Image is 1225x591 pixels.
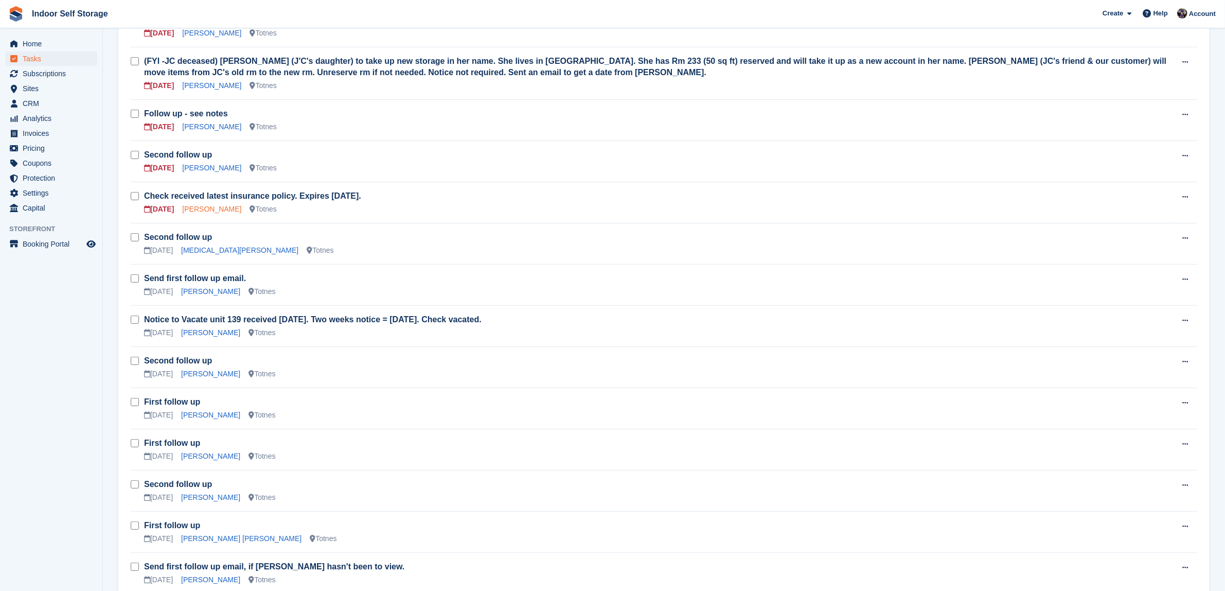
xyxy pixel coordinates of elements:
a: menu [5,81,97,96]
a: menu [5,51,97,66]
div: Totnes [250,121,277,132]
img: stora-icon-8386f47178a22dfd0bd8f6a31ec36ba5ce8667c1dd55bd0f319d3a0aa187defe.svg [8,6,24,22]
a: menu [5,96,97,111]
a: Send first follow up email, if [PERSON_NAME] hasn't been to view. [144,562,404,571]
a: [PERSON_NAME] [181,287,240,295]
a: [PERSON_NAME] [182,81,241,90]
span: Invoices [23,126,84,141]
a: [PERSON_NAME] [181,576,240,584]
a: Follow up - see notes [144,109,228,118]
a: Second follow up [144,150,212,159]
div: [DATE] [144,121,174,132]
div: Totnes [248,451,275,462]
span: Coupons [23,156,84,170]
a: menu [5,141,97,155]
span: Storefront [9,224,102,234]
span: CRM [23,96,84,111]
div: Totnes [307,245,333,256]
span: Sites [23,81,84,96]
div: [DATE] [144,492,173,503]
div: [DATE] [144,533,173,544]
a: Notice to Vacate unit 139 received [DATE]. Two weeks notice = [DATE]. Check vacated. [144,315,482,324]
span: Create [1103,8,1123,19]
a: menu [5,201,97,215]
a: [PERSON_NAME] [181,452,240,460]
a: menu [5,237,97,251]
a: Send first follow up email. [144,274,246,283]
div: [DATE] [144,286,173,297]
a: [PERSON_NAME] [182,29,241,37]
div: Totnes [250,80,277,91]
a: [PERSON_NAME] [181,493,240,501]
a: menu [5,186,97,200]
div: Totnes [250,163,277,173]
span: Account [1189,9,1216,19]
a: menu [5,171,97,185]
span: Home [23,37,84,51]
a: menu [5,156,97,170]
div: [DATE] [144,28,174,39]
span: Protection [23,171,84,185]
a: (FYI -JC deceased) [PERSON_NAME] (J'C's daughter) to take up new storage in her name. She lives i... [144,57,1166,77]
a: First follow up [144,439,200,447]
span: Capital [23,201,84,215]
a: menu [5,37,97,51]
div: [DATE] [144,163,174,173]
a: menu [5,111,97,126]
a: [PERSON_NAME] [PERSON_NAME] [181,534,301,543]
div: [DATE] [144,451,173,462]
span: Analytics [23,111,84,126]
a: Second follow up [144,233,212,241]
div: Totnes [248,369,275,379]
a: [PERSON_NAME] [181,370,240,378]
div: [DATE] [144,410,173,421]
div: [DATE] [144,369,173,379]
div: Totnes [248,327,275,338]
span: Pricing [23,141,84,155]
a: [MEDICAL_DATA][PERSON_NAME] [181,246,298,254]
div: [DATE] [144,204,174,215]
div: Totnes [248,286,275,297]
div: Totnes [310,533,336,544]
a: menu [5,66,97,81]
span: Subscriptions [23,66,84,81]
div: [DATE] [144,80,174,91]
span: Settings [23,186,84,200]
div: Totnes [248,410,275,421]
img: Sandra Pomeroy [1177,8,1187,19]
div: [DATE] [144,245,173,256]
a: [PERSON_NAME] [182,164,241,172]
div: Totnes [250,204,277,215]
a: menu [5,126,97,141]
a: [PERSON_NAME] [182,123,241,131]
a: [PERSON_NAME] [181,328,240,337]
span: Help [1153,8,1168,19]
a: Preview store [85,238,97,250]
a: [PERSON_NAME] [181,411,240,419]
a: First follow up [144,521,200,530]
div: Totnes [250,28,277,39]
a: Second follow up [144,480,212,489]
div: [DATE] [144,327,173,338]
span: Booking Portal [23,237,84,251]
a: First follow up [144,397,200,406]
div: Totnes [248,492,275,503]
a: Check received latest insurance policy. Expires [DATE]. [144,192,361,200]
span: Tasks [23,51,84,66]
div: Totnes [248,575,275,585]
a: Second follow up [144,356,212,365]
a: Indoor Self Storage [28,5,112,22]
a: [PERSON_NAME] [182,205,241,213]
div: [DATE] [144,575,173,585]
